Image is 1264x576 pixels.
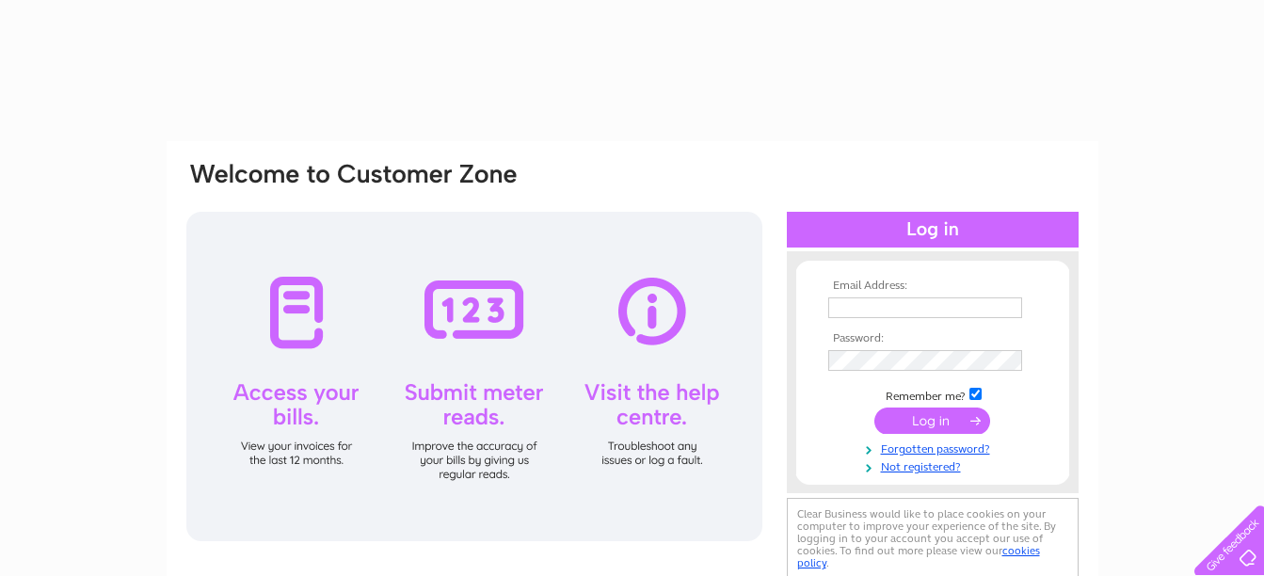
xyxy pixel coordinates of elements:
[824,280,1042,293] th: Email Address:
[874,408,990,434] input: Submit
[828,456,1042,474] a: Not registered?
[824,385,1042,404] td: Remember me?
[824,332,1042,345] th: Password:
[797,544,1040,569] a: cookies policy
[828,439,1042,456] a: Forgotten password?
